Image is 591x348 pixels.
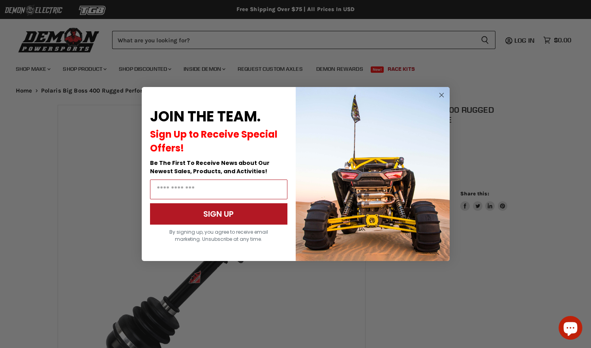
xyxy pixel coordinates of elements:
inbox-online-store-chat: Shopify online store chat [556,316,585,342]
span: Sign Up to Receive Special Offers! [150,128,278,155]
input: Email Address [150,180,287,199]
img: a9095488-b6e7-41ba-879d-588abfab540b.jpeg [296,87,450,261]
span: JOIN THE TEAM. [150,106,261,127]
span: Be The First To Receive News about Our Newest Sales, Products, and Activities! [150,159,270,175]
button: Close dialog [437,90,447,100]
span: By signing up, you agree to receive email marketing. Unsubscribe at any time. [169,229,268,242]
button: SIGN UP [150,203,287,225]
